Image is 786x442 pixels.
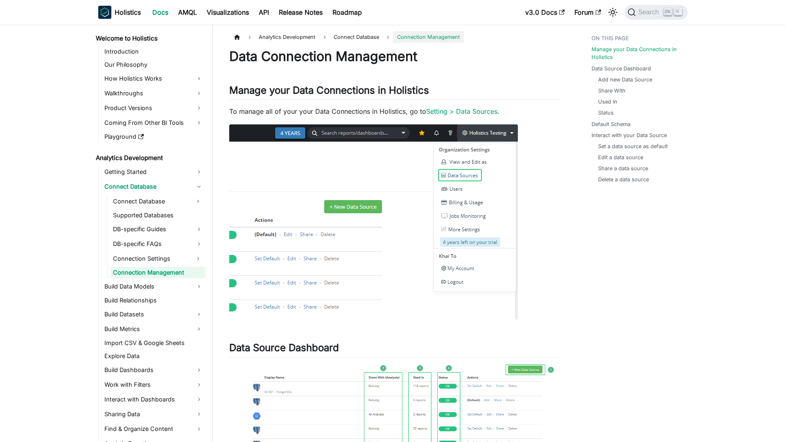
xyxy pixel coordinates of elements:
a: Build Metrics [102,322,206,336]
a: Connect Database [102,180,206,193]
h1: Data Connection Management [229,48,559,65]
a: Interact with Dashboards [102,393,206,406]
a: Build Relationships [102,295,206,306]
span: Analytics Development [255,31,319,43]
a: Getting Started [102,165,206,178]
a: Delete a data source [598,176,649,183]
p: To manage all of your your Data Connections in Holistics, go to . [229,106,559,116]
span: Connect Database [330,31,383,43]
a: Interact with your Data Source [592,131,667,139]
a: Forum [569,6,606,19]
a: Connection Settings [111,252,191,265]
span: Search [636,9,664,16]
a: Find & Organize Content [102,422,206,435]
a: Setting > Data Sources [426,107,497,115]
a: Share With [598,87,626,95]
a: Roadmap [327,6,367,19]
b: Holistics [115,7,141,17]
span: Connection Management [393,31,464,43]
a: Add new Data Source [598,76,652,83]
a: Status [598,109,614,117]
nav: Docs sidebar [90,25,213,442]
a: Explore Data [102,350,206,362]
a: Used In [598,98,617,106]
a: Our Philosophy [102,59,206,70]
button: Expand sidebar category 'Connection Settings' [191,252,206,265]
a: Set a data source as default [598,142,668,150]
a: Work with Filters [102,378,206,391]
a: Supported Databases [111,210,206,221]
a: Release Notes [274,6,327,19]
h2: Manage your Data Connections in Holistics [229,84,559,100]
a: DB-specific Guides [111,223,206,236]
nav: Breadcrumbs [229,31,559,43]
a: v3.0 Docs [520,6,569,19]
a: Introduction [102,46,206,57]
a: How Holistics Works [102,72,206,85]
button: Search (Ctrl+K) [624,5,688,20]
h2: Data Source Dashboard [229,342,559,357]
button: Switch between dark and light mode (currently light mode) [606,6,619,19]
a: DB-specific FAQs [111,237,206,250]
a: Walkthroughs [102,87,206,100]
a: AMQL [173,6,202,19]
a: Build Dashboards [102,363,206,377]
a: Analytics Development [93,152,206,164]
img: Holistics [98,6,111,19]
a: Docs [147,6,173,19]
a: API [254,6,274,19]
button: Expand sidebar category 'Connect Database' [191,195,206,208]
a: Home page [229,31,245,43]
a: Sharing Data [102,408,206,421]
a: Build Data Models [102,280,206,293]
a: Default Schema [592,120,630,128]
a: Playground [102,131,206,142]
a: Welcome to Holistics [93,33,206,44]
a: Product Versions [102,101,206,115]
a: Edit a data source [598,153,643,161]
a: Connect Database [111,195,191,208]
a: Coming From Other BI Tools [102,116,206,129]
kbd: K [674,8,682,16]
a: Manage your Data Connections in Holistics [592,45,683,61]
a: Data Source Dashboard [592,65,651,72]
a: Connection Management [111,267,206,278]
a: Share a data source [598,165,648,172]
a: Build Datasets [102,308,206,321]
a: Visualizations [202,6,254,19]
a: Import CSV & Google Sheets [102,337,206,349]
a: HolisticsHolistics [98,6,141,19]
